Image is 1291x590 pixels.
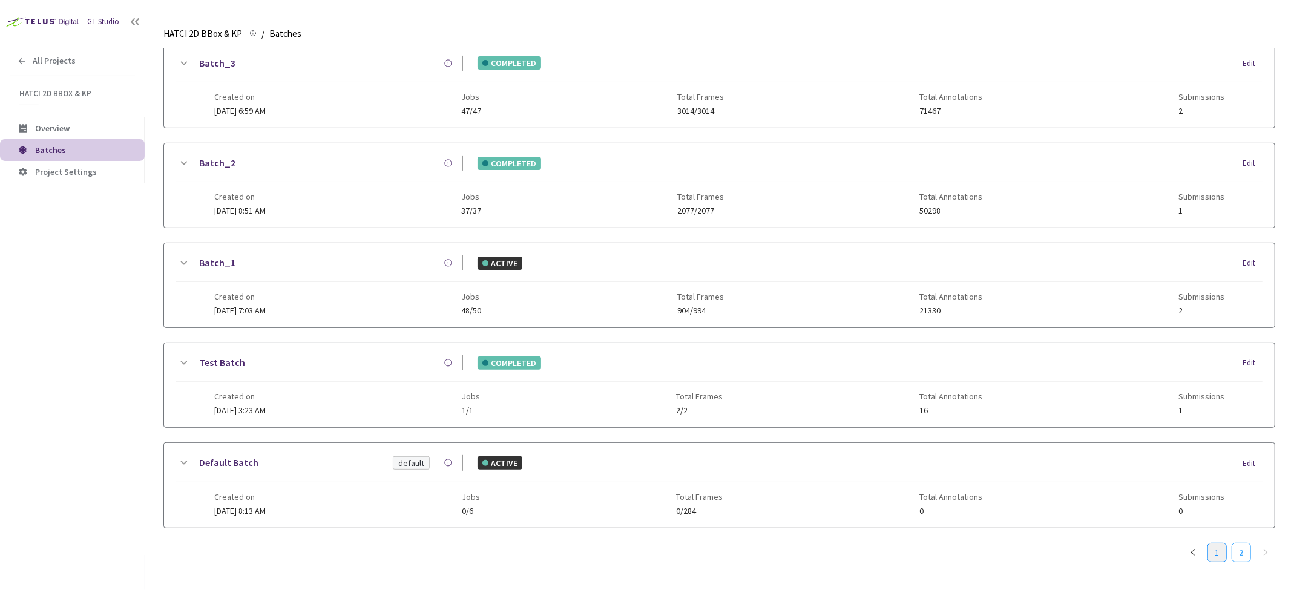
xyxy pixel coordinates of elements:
[677,192,724,202] span: Total Frames
[478,157,541,170] div: COMPLETED
[462,492,480,502] span: Jobs
[920,292,983,301] span: Total Annotations
[1178,506,1224,516] span: 0
[1243,257,1263,269] div: Edit
[1178,107,1224,116] span: 2
[461,292,481,301] span: Jobs
[261,27,264,41] li: /
[1178,406,1224,415] span: 1
[1189,549,1197,556] span: left
[478,456,522,470] div: ACTIVE
[199,355,245,370] a: Test Batch
[1243,57,1263,70] div: Edit
[214,292,266,301] span: Created on
[1232,543,1251,562] li: 2
[1178,492,1224,502] span: Submissions
[164,44,1275,128] div: Batch_3COMPLETEDEditCreated on[DATE] 6:59 AMJobs47/47Total Frames3014/3014Total Annotations71467S...
[919,492,982,502] span: Total Annotations
[1208,543,1226,562] a: 1
[478,257,522,270] div: ACTIVE
[478,356,541,370] div: COMPLETED
[1183,543,1203,562] button: left
[87,16,119,28] div: GT Studio
[1207,543,1227,562] li: 1
[214,192,266,202] span: Created on
[676,492,723,502] span: Total Frames
[920,107,983,116] span: 71467
[676,506,723,516] span: 0/284
[461,107,481,116] span: 47/47
[1178,306,1224,315] span: 2
[199,56,235,71] a: Batch_3
[163,27,242,41] span: HATCI 2D BBox & KP
[676,406,723,415] span: 2/2
[35,145,66,156] span: Batches
[214,205,266,216] span: [DATE] 8:51 AM
[1243,457,1263,470] div: Edit
[677,107,724,116] span: 3014/3014
[1243,157,1263,169] div: Edit
[919,506,982,516] span: 0
[214,392,266,401] span: Created on
[214,405,266,416] span: [DATE] 3:23 AM
[462,506,480,516] span: 0/6
[1178,292,1224,301] span: Submissions
[398,457,424,469] div: default
[214,105,266,116] span: [DATE] 6:59 AM
[164,143,1275,228] div: Batch_2COMPLETEDEditCreated on[DATE] 8:51 AMJobs37/37Total Frames2077/2077Total Annotations50298S...
[462,392,480,401] span: Jobs
[920,306,983,315] span: 21330
[214,92,266,102] span: Created on
[677,206,724,215] span: 2077/2077
[1178,192,1224,202] span: Submissions
[35,123,70,134] span: Overview
[920,92,983,102] span: Total Annotations
[677,306,724,315] span: 904/994
[461,192,481,202] span: Jobs
[164,443,1275,527] div: Default BatchdefaultACTIVEEditCreated on[DATE] 8:13 AMJobs0/6Total Frames0/284Total Annotations0S...
[1183,543,1203,562] li: Previous Page
[214,305,266,316] span: [DATE] 7:03 AM
[1178,206,1224,215] span: 1
[164,343,1275,427] div: Test BatchCOMPLETEDEditCreated on[DATE] 3:23 AMJobs1/1Total Frames2/2Total Annotations16Submissions1
[1243,357,1263,369] div: Edit
[1262,549,1269,556] span: right
[199,455,258,470] a: Default Batch
[461,206,481,215] span: 37/37
[461,92,481,102] span: Jobs
[920,206,983,215] span: 50298
[462,406,480,415] span: 1/1
[164,243,1275,327] div: Batch_1ACTIVEEditCreated on[DATE] 7:03 AMJobs48/50Total Frames904/994Total Annotations21330Submis...
[19,88,128,99] span: HATCI 2D BBox & KP
[1256,543,1275,562] button: right
[1178,392,1224,401] span: Submissions
[199,156,235,171] a: Batch_2
[919,392,982,401] span: Total Annotations
[676,392,723,401] span: Total Frames
[214,492,266,502] span: Created on
[1178,92,1224,102] span: Submissions
[269,27,301,41] span: Batches
[1256,543,1275,562] li: Next Page
[920,192,983,202] span: Total Annotations
[461,306,481,315] span: 48/50
[677,292,724,301] span: Total Frames
[199,255,235,270] a: Batch_1
[214,505,266,516] span: [DATE] 8:13 AM
[33,56,76,66] span: All Projects
[677,92,724,102] span: Total Frames
[1232,543,1250,562] a: 2
[919,406,982,415] span: 16
[35,166,97,177] span: Project Settings
[478,56,541,70] div: COMPLETED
